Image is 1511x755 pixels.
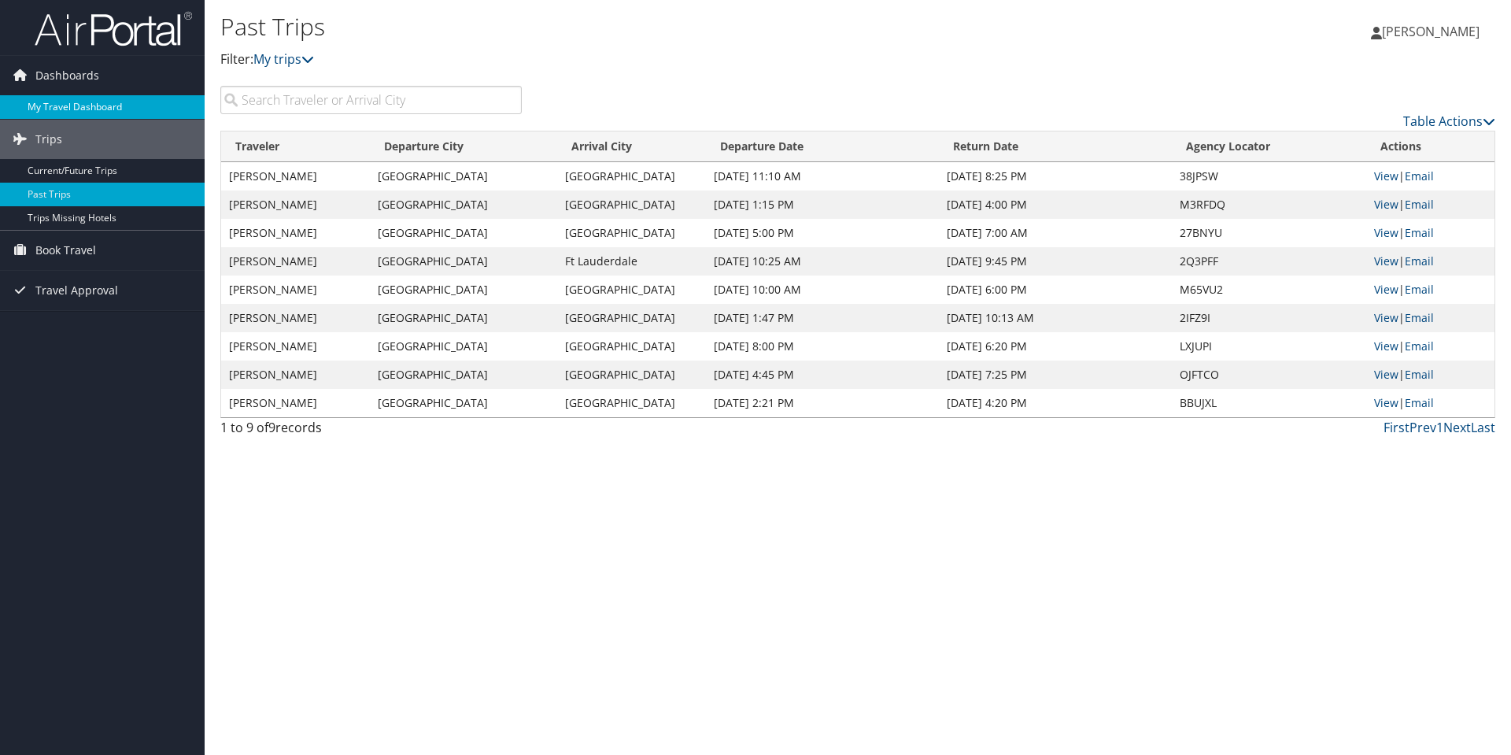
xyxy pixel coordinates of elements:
[939,131,1172,162] th: Return Date: activate to sort column ascending
[1374,367,1398,382] a: View
[370,332,557,361] td: [GEOGRAPHIC_DATA]
[1366,361,1494,389] td: |
[706,276,939,304] td: [DATE] 10:00 AM
[370,389,557,417] td: [GEOGRAPHIC_DATA]
[1405,395,1434,410] a: Email
[1374,282,1398,297] a: View
[220,86,522,114] input: Search Traveler or Arrival City
[221,131,370,162] th: Traveler: activate to sort column ascending
[1403,113,1495,130] a: Table Actions
[370,304,557,332] td: [GEOGRAPHIC_DATA]
[221,304,370,332] td: [PERSON_NAME]
[1374,310,1398,325] a: View
[1405,254,1434,268] a: Email
[706,162,939,191] td: [DATE] 11:10 AM
[1384,419,1409,436] a: First
[1382,23,1480,40] span: [PERSON_NAME]
[1366,219,1494,247] td: |
[370,162,557,191] td: [GEOGRAPHIC_DATA]
[1366,304,1494,332] td: |
[1374,254,1398,268] a: View
[220,10,1070,43] h1: Past Trips
[557,332,706,361] td: [GEOGRAPHIC_DATA]
[557,389,706,417] td: [GEOGRAPHIC_DATA]
[1405,168,1434,183] a: Email
[253,50,314,68] a: My trips
[1374,339,1398,353] a: View
[1172,191,1366,219] td: M3RFDQ
[221,219,370,247] td: [PERSON_NAME]
[1405,310,1434,325] a: Email
[557,304,706,332] td: [GEOGRAPHIC_DATA]
[557,219,706,247] td: [GEOGRAPHIC_DATA]
[706,389,939,417] td: [DATE] 2:21 PM
[370,276,557,304] td: [GEOGRAPHIC_DATA]
[1405,197,1434,212] a: Email
[1366,247,1494,276] td: |
[268,419,275,436] span: 9
[706,247,939,276] td: [DATE] 10:25 AM
[221,191,370,219] td: [PERSON_NAME]
[1405,339,1434,353] a: Email
[706,304,939,332] td: [DATE] 1:47 PM
[370,191,557,219] td: [GEOGRAPHIC_DATA]
[221,162,370,191] td: [PERSON_NAME]
[1172,247,1366,276] td: 2Q3PFF
[557,162,706,191] td: [GEOGRAPHIC_DATA]
[1172,219,1366,247] td: 27BNYU
[1172,162,1366,191] td: 38JPSW
[1405,282,1434,297] a: Email
[706,219,939,247] td: [DATE] 5:00 PM
[1172,389,1366,417] td: BBUJXL
[1436,419,1443,436] a: 1
[939,219,1172,247] td: [DATE] 7:00 AM
[1405,225,1434,240] a: Email
[706,131,939,162] th: Departure Date: activate to sort column ascending
[1366,276,1494,304] td: |
[1443,419,1471,436] a: Next
[1366,389,1494,417] td: |
[1366,131,1494,162] th: Actions
[221,361,370,389] td: [PERSON_NAME]
[557,191,706,219] td: [GEOGRAPHIC_DATA]
[939,276,1172,304] td: [DATE] 6:00 PM
[939,389,1172,417] td: [DATE] 4:20 PM
[1409,419,1436,436] a: Prev
[370,219,557,247] td: [GEOGRAPHIC_DATA]
[1172,304,1366,332] td: 2IFZ9I
[939,162,1172,191] td: [DATE] 8:25 PM
[221,276,370,304] td: [PERSON_NAME]
[1366,191,1494,219] td: |
[221,332,370,361] td: [PERSON_NAME]
[939,191,1172,219] td: [DATE] 4:00 PM
[939,332,1172,361] td: [DATE] 6:20 PM
[557,247,706,276] td: Ft Lauderdale
[1371,8,1495,55] a: [PERSON_NAME]
[221,247,370,276] td: [PERSON_NAME]
[1172,361,1366,389] td: OJFTCO
[557,131,706,162] th: Arrival City: activate to sort column ascending
[220,50,1070,70] p: Filter:
[1374,395,1398,410] a: View
[35,10,192,47] img: airportal-logo.png
[706,361,939,389] td: [DATE] 4:45 PM
[1172,332,1366,361] td: LXJUPI
[1366,162,1494,191] td: |
[1374,197,1398,212] a: View
[1172,276,1366,304] td: M65VU2
[1471,419,1495,436] a: Last
[1366,332,1494,361] td: |
[557,361,706,389] td: [GEOGRAPHIC_DATA]
[939,247,1172,276] td: [DATE] 9:45 PM
[1374,168,1398,183] a: View
[35,231,96,270] span: Book Travel
[35,56,99,95] span: Dashboards
[557,276,706,304] td: [GEOGRAPHIC_DATA]
[706,191,939,219] td: [DATE] 1:15 PM
[1172,131,1366,162] th: Agency Locator: activate to sort column ascending
[370,131,557,162] th: Departure City: activate to sort column ascending
[939,361,1172,389] td: [DATE] 7:25 PM
[220,418,522,445] div: 1 to 9 of records
[1405,367,1434,382] a: Email
[706,332,939,361] td: [DATE] 8:00 PM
